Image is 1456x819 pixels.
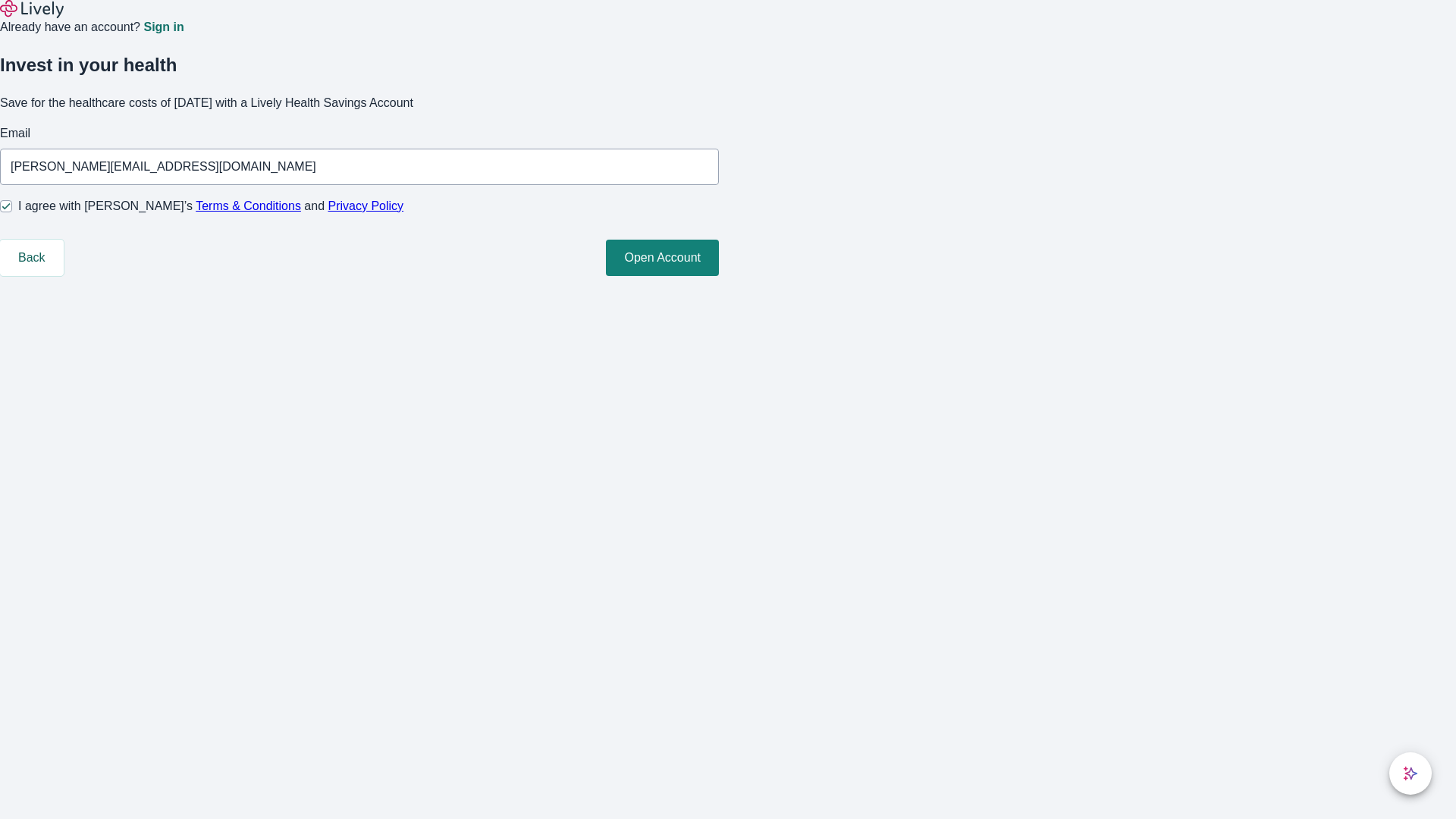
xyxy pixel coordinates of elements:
span: I agree with [PERSON_NAME]’s and [18,197,403,215]
button: Open Account [606,240,719,276]
a: Privacy Policy [328,199,404,212]
svg: Lively AI Assistant [1403,766,1418,781]
a: Terms & Conditions [196,199,301,212]
button: chat [1389,752,1432,795]
a: Sign in [143,21,184,33]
